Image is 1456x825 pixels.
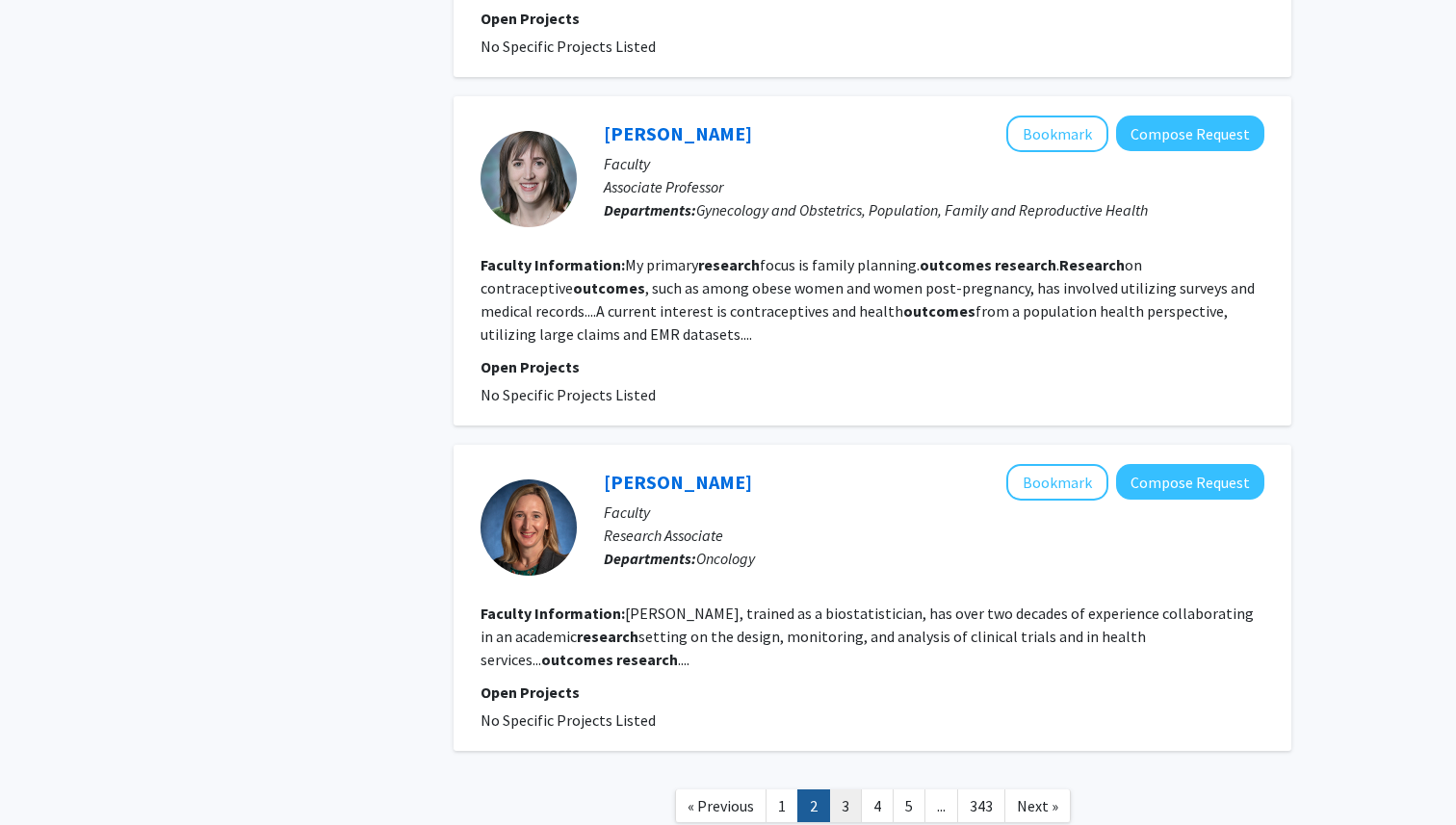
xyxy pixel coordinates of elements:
b: research [995,255,1056,274]
a: Previous [675,789,767,823]
b: outcomes [920,255,992,274]
a: 4 [861,789,894,823]
span: No Specific Projects Listed [481,385,656,404]
button: Compose Request to Anne Burke [1116,116,1264,151]
p: Associate Professor [604,175,1264,198]
p: Open Projects [481,681,1264,704]
b: Departments: [604,549,696,568]
a: [PERSON_NAME] [604,121,752,145]
span: Next » [1017,796,1058,815]
p: Open Projects [481,7,1264,30]
a: Next [1004,789,1071,823]
p: Open Projects [481,355,1264,378]
b: research [616,650,678,669]
b: outcomes [541,650,613,669]
a: 343 [957,789,1005,823]
b: Research [1059,255,1125,274]
b: research [577,627,638,646]
span: No Specific Projects Listed [481,710,656,730]
b: research [698,255,760,274]
b: Faculty Information: [481,255,625,274]
a: 2 [797,789,830,823]
span: Oncology [696,549,755,568]
b: outcomes [573,278,645,297]
b: Faculty Information: [481,604,625,623]
a: 5 [893,789,925,823]
b: outcomes [903,301,975,321]
a: [PERSON_NAME] [604,470,752,494]
p: Faculty [604,152,1264,175]
b: Departments: [604,200,696,219]
span: « Previous [688,796,754,815]
fg-read-more: [PERSON_NAME], trained as a biostatistician, has over two decades of experience collaborating in ... [481,604,1254,669]
a: 3 [829,789,862,823]
a: 1 [766,789,798,823]
fg-read-more: My primary focus is family planning. . on contraceptive , such as among obese women and women pos... [481,255,1255,344]
button: Compose Request to Amanda Blackford [1116,464,1264,500]
p: Research Associate [604,524,1264,547]
button: Add Amanda Blackford to Bookmarks [1006,464,1108,501]
button: Add Anne Burke to Bookmarks [1006,116,1108,152]
span: Gynecology and Obstetrics, Population, Family and Reproductive Health [696,200,1148,219]
p: Faculty [604,501,1264,524]
span: No Specific Projects Listed [481,37,656,56]
span: ... [937,796,946,815]
iframe: Chat [14,738,82,811]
